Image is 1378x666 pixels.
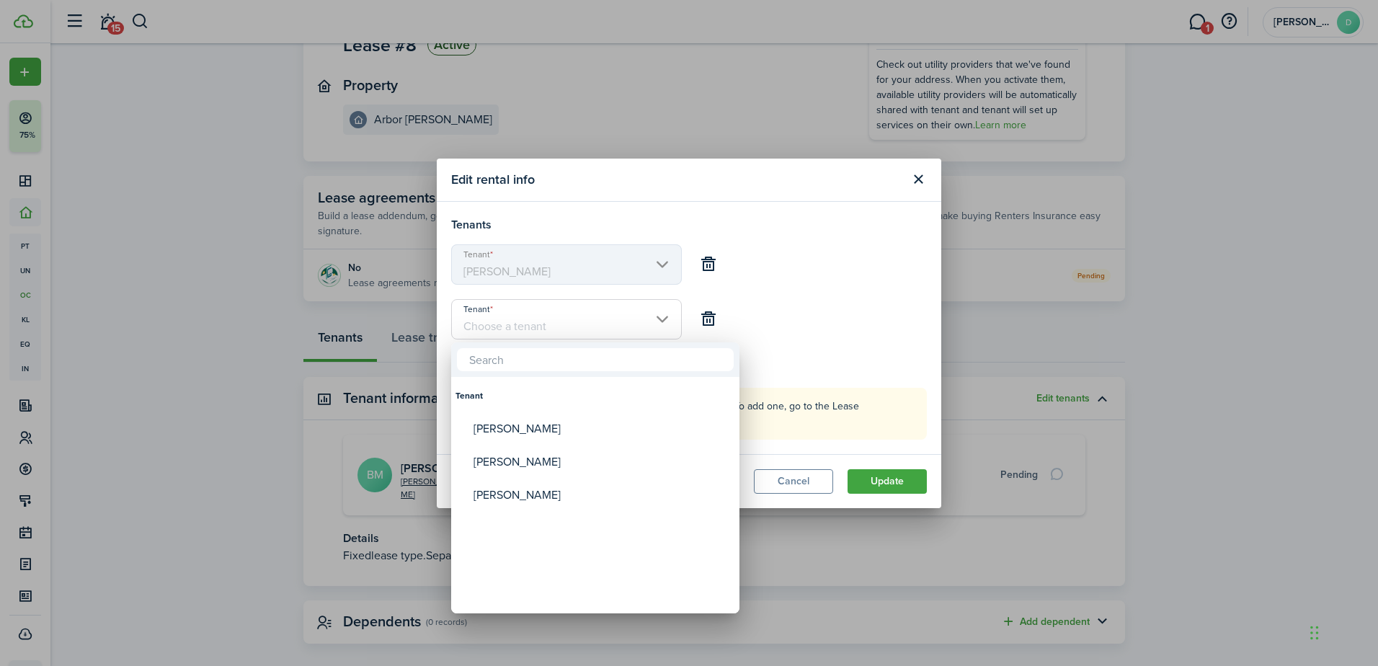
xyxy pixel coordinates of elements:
[474,445,729,479] div: [PERSON_NAME]
[451,377,739,613] mbsc-wheel: Tenant
[457,348,734,371] input: Search
[455,379,735,412] div: Tenant
[474,412,729,445] div: [PERSON_NAME]
[474,479,729,512] div: [PERSON_NAME]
